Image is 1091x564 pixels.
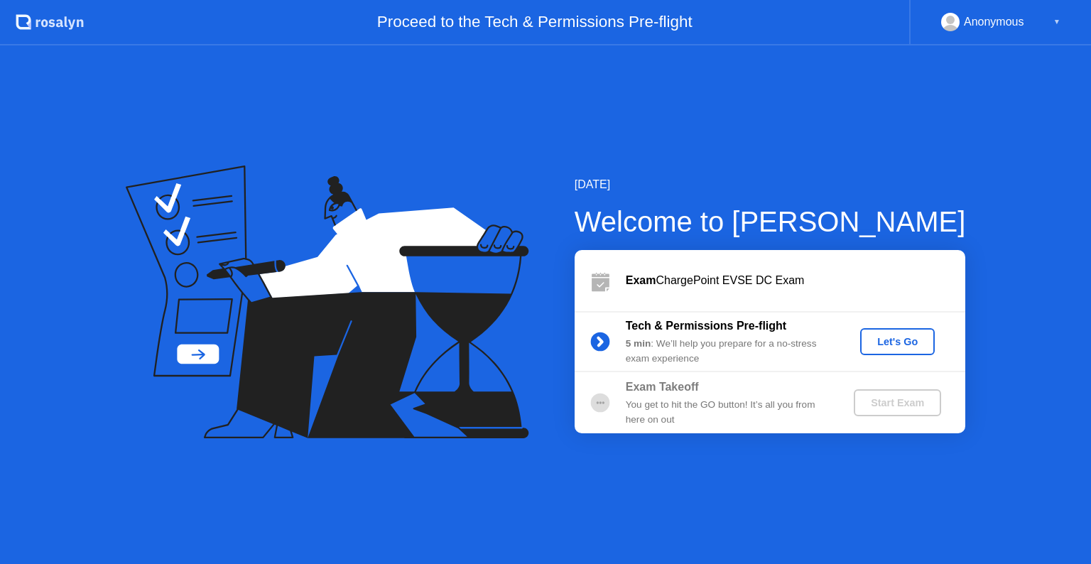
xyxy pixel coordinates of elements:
b: Exam Takeoff [626,381,699,393]
div: ▼ [1053,13,1060,31]
div: Let's Go [866,336,929,347]
b: Exam [626,274,656,286]
div: Welcome to [PERSON_NAME] [575,200,966,243]
button: Let's Go [860,328,935,355]
div: You get to hit the GO button! It’s all you from here on out [626,398,830,427]
button: Start Exam [854,389,941,416]
div: ChargePoint EVSE DC Exam [626,272,965,289]
div: Start Exam [859,397,935,408]
div: : We’ll help you prepare for a no-stress exam experience [626,337,830,366]
div: Anonymous [964,13,1024,31]
div: [DATE] [575,176,966,193]
b: 5 min [626,338,651,349]
b: Tech & Permissions Pre-flight [626,320,786,332]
